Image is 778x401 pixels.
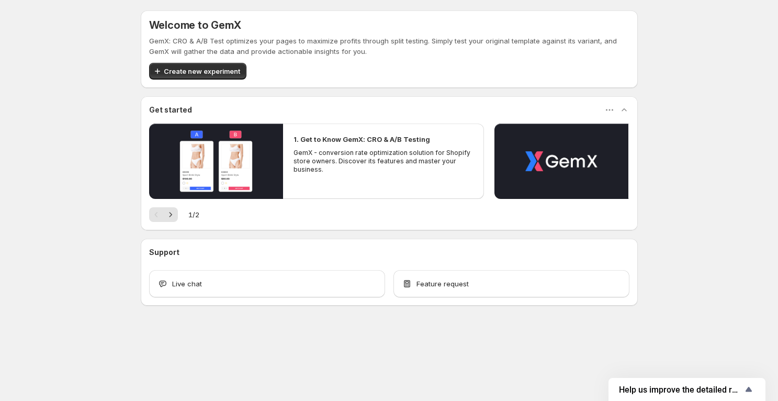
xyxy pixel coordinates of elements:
[149,36,629,57] p: GemX: CRO & A/B Test optimizes your pages to maximize profits through split testing. Simply test ...
[294,149,473,174] p: GemX - conversion rate optimization solution for Shopify store owners. Discover its features and ...
[149,207,178,222] nav: Pagination
[619,385,742,395] span: Help us improve the detailed report for A/B campaigns
[149,105,192,115] h3: Get started
[149,63,246,80] button: Create new experiment
[149,124,283,199] button: Play video
[619,383,755,396] button: Show survey - Help us improve the detailed report for A/B campaigns
[164,66,240,76] span: Create new experiment
[149,19,241,31] h5: Welcome to GemX
[188,209,199,220] span: 1 / 2
[416,279,469,289] span: Feature request
[494,124,628,199] button: Play video
[149,247,179,258] h3: Support
[172,279,202,289] span: Live chat
[163,207,178,222] button: Next
[294,134,430,144] h2: 1. Get to Know GemX: CRO & A/B Testing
